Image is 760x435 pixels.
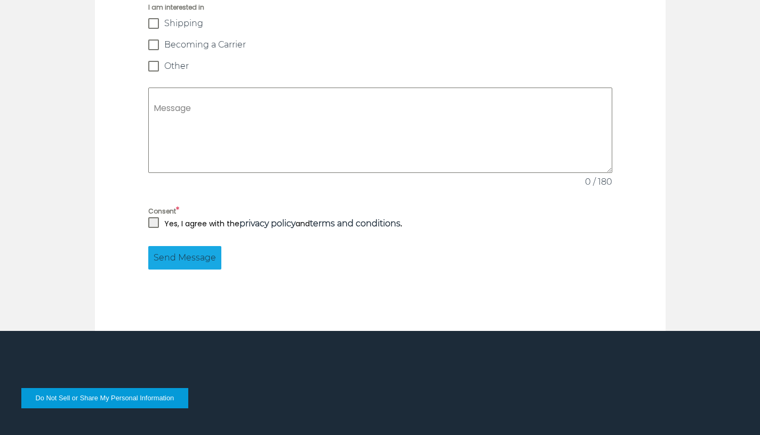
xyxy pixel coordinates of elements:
button: Send Message [148,246,221,270]
label: Consent [148,204,612,217]
label: Becoming a Carrier [148,39,612,50]
button: Do Not Sell or Share My Personal Information [21,388,188,408]
span: Other [164,61,189,72]
label: Shipping [148,18,612,29]
a: privacy policy [239,218,295,228]
a: terms and conditions [310,218,401,228]
strong: . [310,218,402,229]
span: Becoming a Carrier [164,39,246,50]
label: Other [148,61,612,72]
span: Shipping [164,18,203,29]
span: Send Message [154,251,216,264]
span: I am interested in [148,2,612,13]
span: 0 / 180 [570,176,612,188]
p: Yes, I agree with the and [164,217,402,230]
